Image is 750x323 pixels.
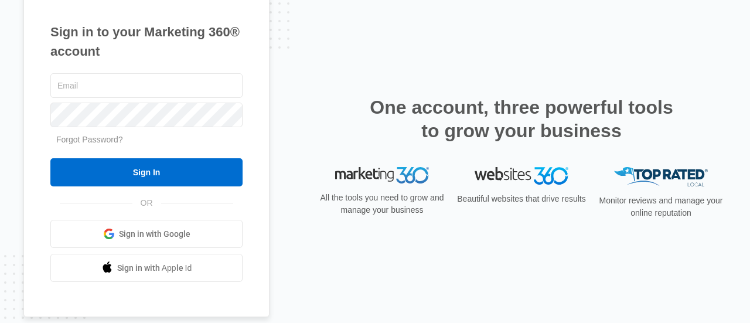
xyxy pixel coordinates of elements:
[50,220,243,248] a: Sign in with Google
[119,228,190,240] span: Sign in with Google
[366,96,677,142] h2: One account, three powerful tools to grow your business
[595,195,727,219] p: Monitor reviews and manage your online reputation
[56,135,123,144] a: Forgot Password?
[50,73,243,98] input: Email
[316,192,448,216] p: All the tools you need to grow and manage your business
[475,167,568,184] img: Websites 360
[132,197,161,209] span: OR
[335,167,429,183] img: Marketing 360
[50,22,243,61] h1: Sign in to your Marketing 360® account
[614,167,708,186] img: Top Rated Local
[456,193,587,205] p: Beautiful websites that drive results
[50,158,243,186] input: Sign In
[50,254,243,282] a: Sign in with Apple Id
[117,262,192,274] span: Sign in with Apple Id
